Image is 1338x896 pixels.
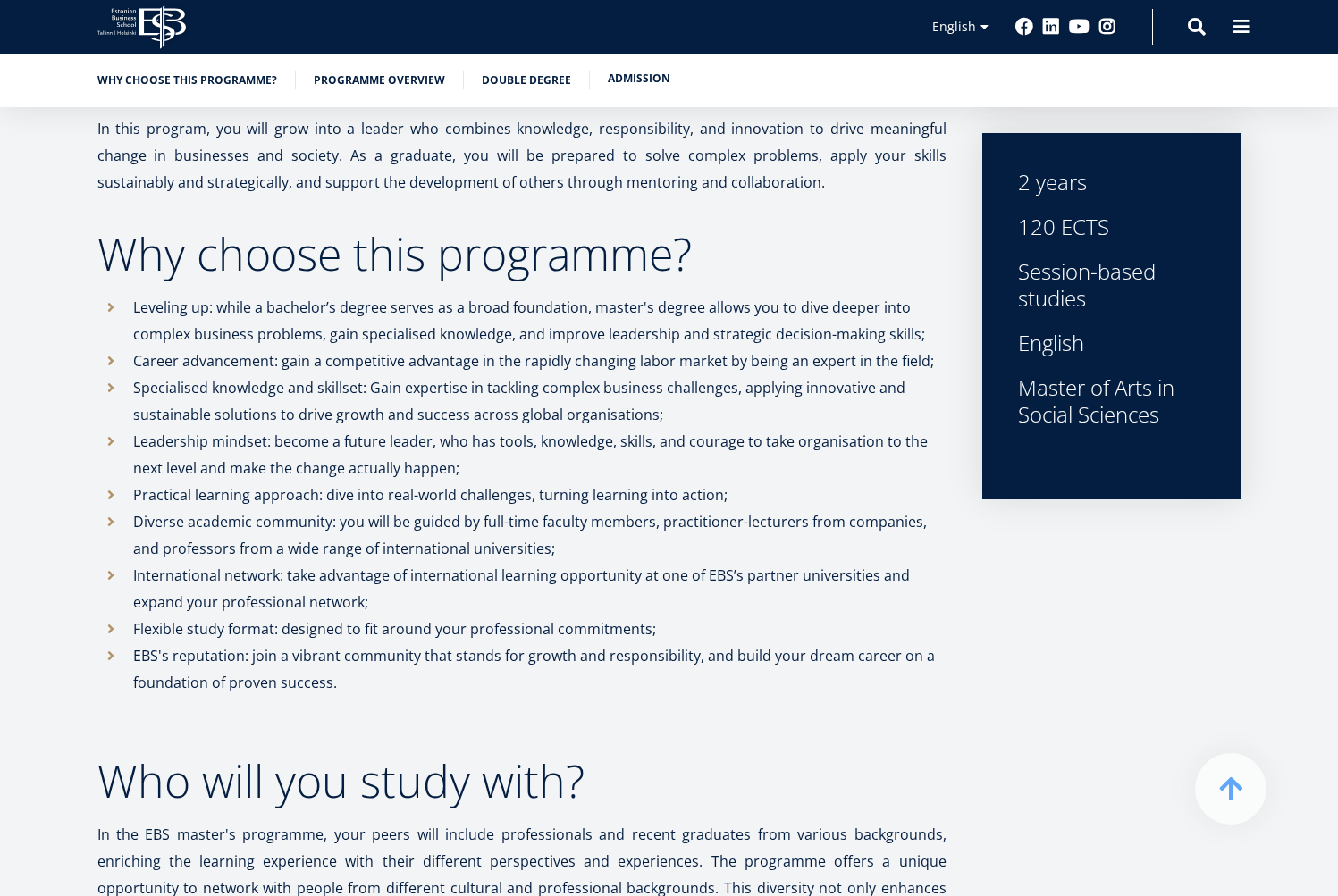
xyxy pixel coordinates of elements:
a: Youtube [1069,18,1090,36]
h2: Why choose this programme? [97,231,947,276]
p: EBS's reputation: join a vibrant community that stands for growth and responsibility, and build y... [133,642,947,723]
p: Career advancement: gain a competitive advantage in the rapidly changing labor market by being an... [133,348,947,374]
p: Leadership mindset: become a future leader, who has tools, knowledge, skills, and courage to take... [133,428,947,481]
p: Diverse academic community: you will be guided by full-time faculty members, practitioner-lecture... [133,508,947,562]
div: Master of Arts in Social Sciences [1018,374,1206,428]
a: Instagram [1098,18,1116,36]
p: In this program, you will grow into a leader who combines knowledge, responsibility, and innovati... [97,115,947,196]
a: Admission [608,70,670,88]
a: Programme overview [314,71,445,89]
h2: Who will you study with? [97,758,947,803]
p: Flexible study format: designed to fit around your professional commitments; [133,615,947,642]
div: English [1018,330,1206,356]
div: 2 years [1018,169,1206,196]
div: 120 ECTS [1018,214,1206,240]
span: MA in International Management [20,247,197,264]
a: Linkedin [1042,18,1060,36]
input: MA in International Management [4,249,15,260]
p: Leveling up: while a bachelor’s degree serves as a broad foundation, master's degree allows you t... [133,294,947,348]
p: International network: take advantage of international learning opportunity at one of EBS’s partn... [133,562,947,615]
a: Facebook [1015,18,1033,36]
a: Why choose this programme? [97,71,277,89]
p: Specialised knowledge and skillset: Gain expertise in tackling complex business challenges, apply... [133,374,947,428]
span: Last Name [425,1,482,17]
p: Practical learning approach: dive into real-world challenges, turning learning into action; [133,481,947,508]
div: Session-based studies [1018,258,1206,312]
a: Double Degree [482,71,571,89]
